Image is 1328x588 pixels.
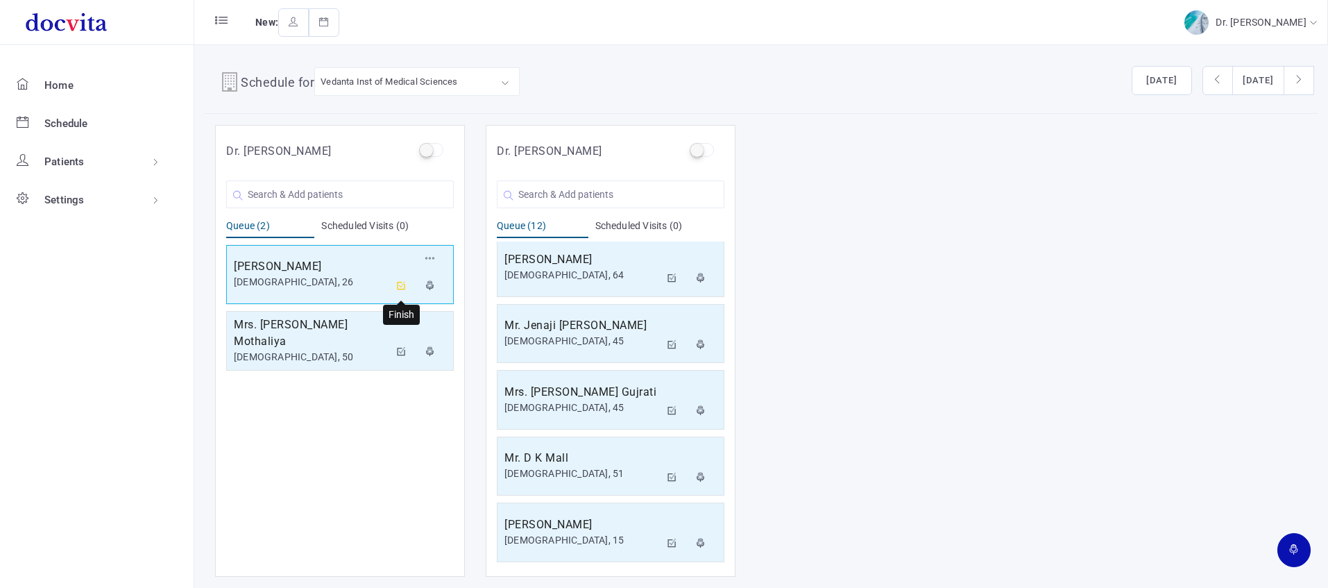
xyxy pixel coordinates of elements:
div: [DEMOGRAPHIC_DATA], 15 [504,533,660,548]
h5: [PERSON_NAME] [234,258,389,275]
div: [DEMOGRAPHIC_DATA], 50 [234,350,389,364]
div: Queue (12) [497,219,588,238]
input: Search & Add patients [226,180,454,208]
span: Schedule [44,117,88,130]
div: [DEMOGRAPHIC_DATA], 45 [504,401,660,415]
h5: Dr. [PERSON_NAME] [497,143,602,160]
span: New: [255,17,278,28]
h4: Schedule for [241,73,314,95]
div: [DEMOGRAPHIC_DATA], 45 [504,334,660,348]
button: [DATE] [1232,66,1284,95]
h5: Mr. D K Mall [504,450,660,467]
div: Scheduled Visits (0) [321,219,454,238]
div: Vedanta Inst of Medical Sciences [321,74,457,90]
h5: [PERSON_NAME] [504,251,660,268]
h5: [PERSON_NAME] [504,516,660,533]
div: Scheduled Visits (0) [595,219,725,238]
div: [DEMOGRAPHIC_DATA], 64 [504,268,660,283]
span: Home [44,79,74,92]
div: Finish [383,305,420,325]
span: Settings [44,194,85,206]
img: img-2.jpg [1184,10,1209,35]
h5: Mrs. [PERSON_NAME] Gujrati [504,384,660,401]
h5: Mr. Jenaji [PERSON_NAME] [504,317,660,334]
div: Queue (2) [226,219,314,238]
input: Search & Add patients [497,180,724,208]
div: [DEMOGRAPHIC_DATA], 51 [504,467,660,481]
h5: Mrs. [PERSON_NAME] Mothaliya [234,317,389,350]
h5: Dr. [PERSON_NAME] [226,143,332,160]
span: Dr. [PERSON_NAME] [1216,17,1309,28]
button: [DATE] [1132,66,1192,95]
span: Patients [44,156,85,168]
div: [DEMOGRAPHIC_DATA], 26 [234,275,389,289]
